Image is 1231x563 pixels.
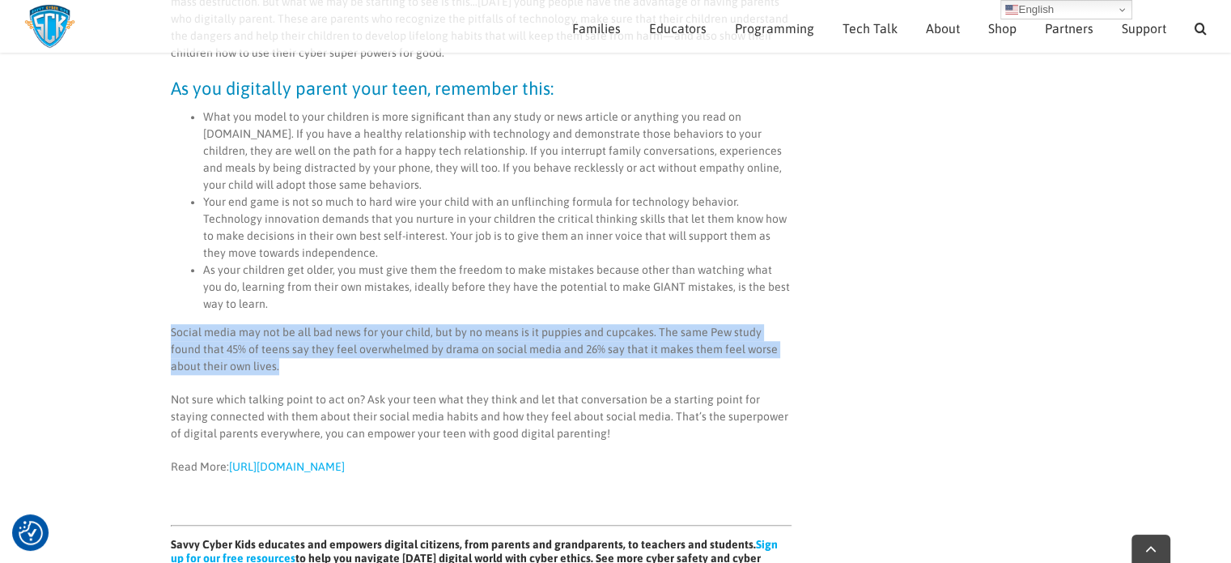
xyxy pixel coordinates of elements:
[171,324,792,375] p: Social media may not be all bad news for your child, but by no means is it puppies and cupcakes. ...
[203,262,792,313] li: As your children get older, you must give them the freedom to make mistakes because other than wa...
[735,22,814,35] span: Programming
[926,22,960,35] span: About
[1005,3,1018,16] img: en
[229,460,345,473] a: [URL][DOMAIN_NAME]
[19,521,43,545] img: Revisit consent button
[1122,22,1166,35] span: Support
[988,22,1017,35] span: Shop
[171,79,792,97] h3: As you digitally parent your teen, remember this:
[203,109,792,194] li: What you model to your children is more significant than any study or news article or anything yo...
[649,22,707,35] span: Educators
[203,194,792,262] li: Your end game is not so much to hard wire your child with an unflinching formula for technology b...
[171,459,792,476] p: Read More:
[1045,22,1093,35] span: Partners
[843,22,898,35] span: Tech Talk
[171,391,792,442] p: Not sure which talking point to act on? Ask your teen what they think and let that conversation b...
[572,22,621,35] span: Families
[19,521,43,545] button: Consent Preferences
[24,4,75,49] img: Savvy Cyber Kids Logo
